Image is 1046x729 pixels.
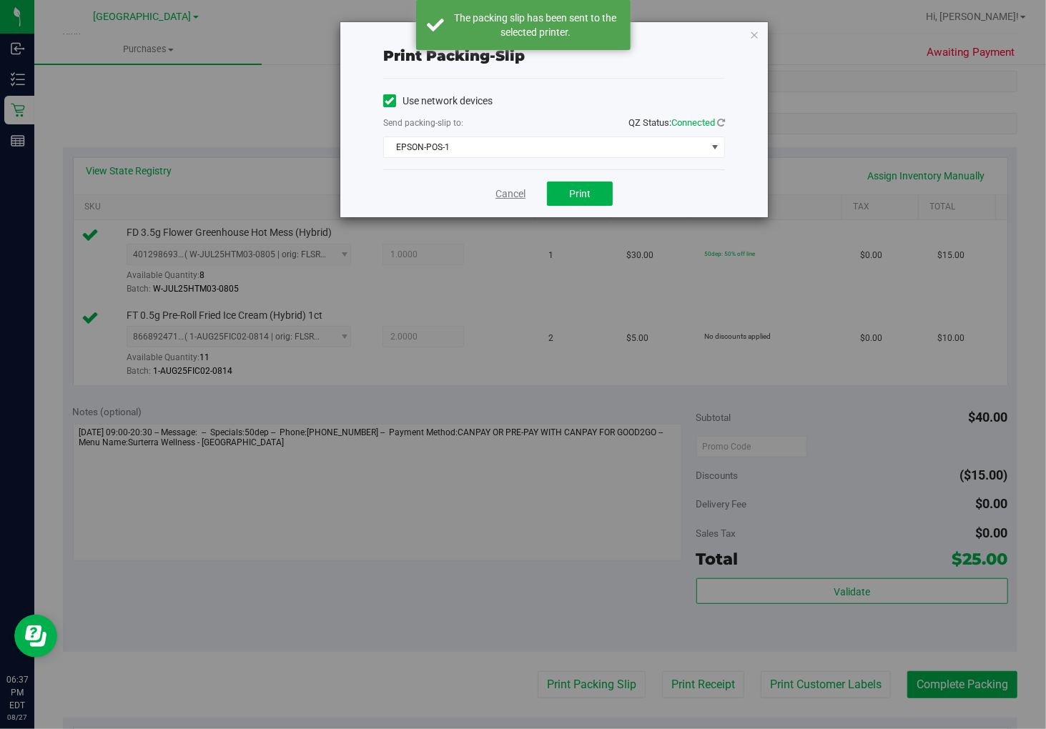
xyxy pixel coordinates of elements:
[495,187,526,202] a: Cancel
[706,137,724,157] span: select
[383,116,463,129] label: Send packing-slip to:
[383,94,493,109] label: Use network devices
[14,615,57,658] iframe: Resource center
[383,47,525,64] span: Print packing-slip
[547,182,613,206] button: Print
[384,137,706,157] span: EPSON-POS-1
[671,117,715,128] span: Connected
[628,117,725,128] span: QZ Status:
[452,11,620,39] div: The packing slip has been sent to the selected printer.
[569,188,591,199] span: Print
